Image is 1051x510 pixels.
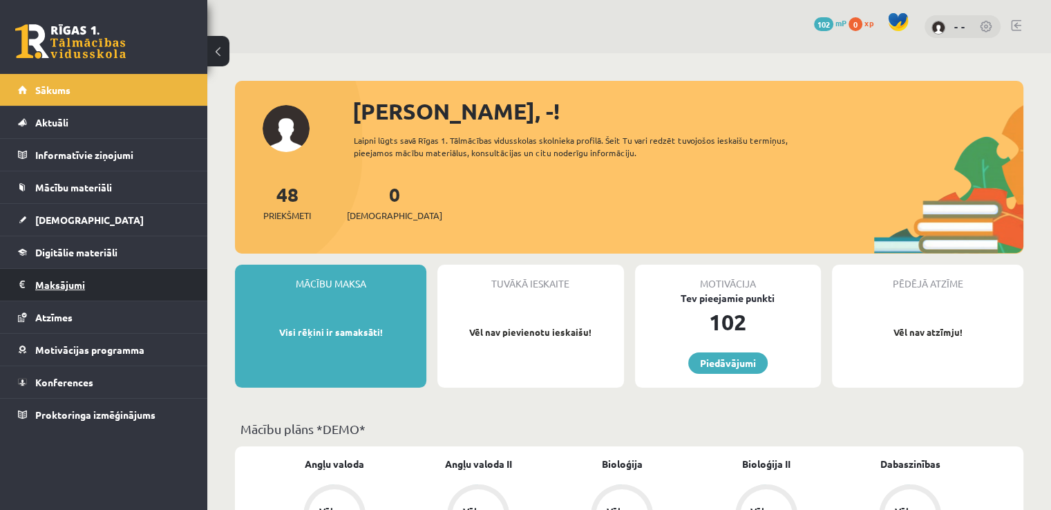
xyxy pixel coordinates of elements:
span: xp [864,17,873,28]
a: Informatīvie ziņojumi [18,139,190,171]
a: [DEMOGRAPHIC_DATA] [18,204,190,236]
a: Maksājumi [18,269,190,301]
a: Piedāvājumi [688,352,768,374]
span: 102 [814,17,833,31]
a: Motivācijas programma [18,334,190,366]
a: Rīgas 1. Tālmācības vidusskola [15,24,126,59]
p: Mācību plāns *DEMO* [240,419,1018,438]
div: Laipni lūgts savā Rīgas 1. Tālmācības vidusskolas skolnieka profilā. Šeit Tu vari redzēt tuvojošo... [354,134,827,159]
div: Mācību maksa [235,265,426,291]
span: Aktuāli [35,116,68,129]
a: Dabaszinības [880,457,940,471]
a: 0 xp [849,17,880,28]
span: [DEMOGRAPHIC_DATA] [347,209,442,223]
span: Sākums [35,84,70,96]
div: Pēdējā atzīme [832,265,1023,291]
div: Tev pieejamie punkti [635,291,821,305]
span: Motivācijas programma [35,343,144,356]
a: - - [954,19,965,33]
a: 102 mP [814,17,846,28]
a: Digitālie materiāli [18,236,190,268]
span: Konferences [35,376,93,388]
a: Proktoringa izmēģinājums [18,399,190,431]
img: - - [931,21,945,35]
a: Bioloģija II [742,457,790,471]
span: Priekšmeti [263,209,311,223]
div: [PERSON_NAME], -! [352,95,1023,128]
a: Konferences [18,366,190,398]
span: [DEMOGRAPHIC_DATA] [35,214,144,226]
div: Motivācija [635,265,821,291]
legend: Maksājumi [35,269,190,301]
a: Angļu valoda II [445,457,512,471]
a: 0[DEMOGRAPHIC_DATA] [347,182,442,223]
span: Atzīmes [35,311,73,323]
span: Proktoringa izmēģinājums [35,408,155,421]
p: Vēl nav atzīmju! [839,325,1016,339]
a: 48Priekšmeti [263,182,311,223]
a: Angļu valoda [305,457,364,471]
a: Bioloģija [602,457,643,471]
span: mP [835,17,846,28]
span: Digitālie materiāli [35,246,117,258]
p: Vēl nav pievienotu ieskaišu! [444,325,616,339]
p: Visi rēķini ir samaksāti! [242,325,419,339]
span: Mācību materiāli [35,181,112,193]
legend: Informatīvie ziņojumi [35,139,190,171]
a: Mācību materiāli [18,171,190,203]
div: 102 [635,305,821,339]
a: Atzīmes [18,301,190,333]
a: Aktuāli [18,106,190,138]
span: 0 [849,17,862,31]
div: Tuvākā ieskaite [437,265,623,291]
a: Sākums [18,74,190,106]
